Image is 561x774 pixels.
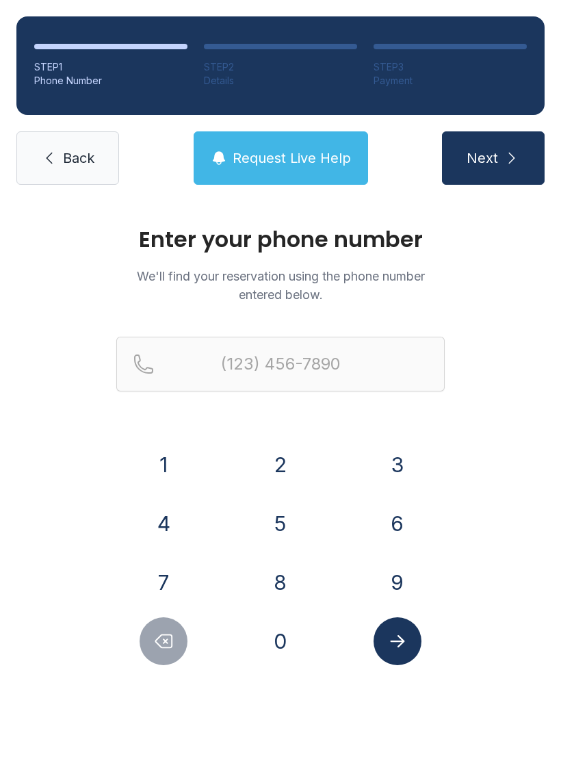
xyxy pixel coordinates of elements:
[257,617,304,665] button: 0
[116,229,445,250] h1: Enter your phone number
[34,74,187,88] div: Phone Number
[257,558,304,606] button: 8
[140,558,187,606] button: 7
[374,617,421,665] button: Submit lookup form
[116,267,445,304] p: We'll find your reservation using the phone number entered below.
[374,558,421,606] button: 9
[116,337,445,391] input: Reservation phone number
[204,74,357,88] div: Details
[257,441,304,489] button: 2
[233,149,351,168] span: Request Live Help
[140,500,187,547] button: 4
[63,149,94,168] span: Back
[34,60,187,74] div: STEP 1
[467,149,498,168] span: Next
[257,500,304,547] button: 5
[140,441,187,489] button: 1
[374,441,421,489] button: 3
[204,60,357,74] div: STEP 2
[374,74,527,88] div: Payment
[374,500,421,547] button: 6
[374,60,527,74] div: STEP 3
[140,617,187,665] button: Delete number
